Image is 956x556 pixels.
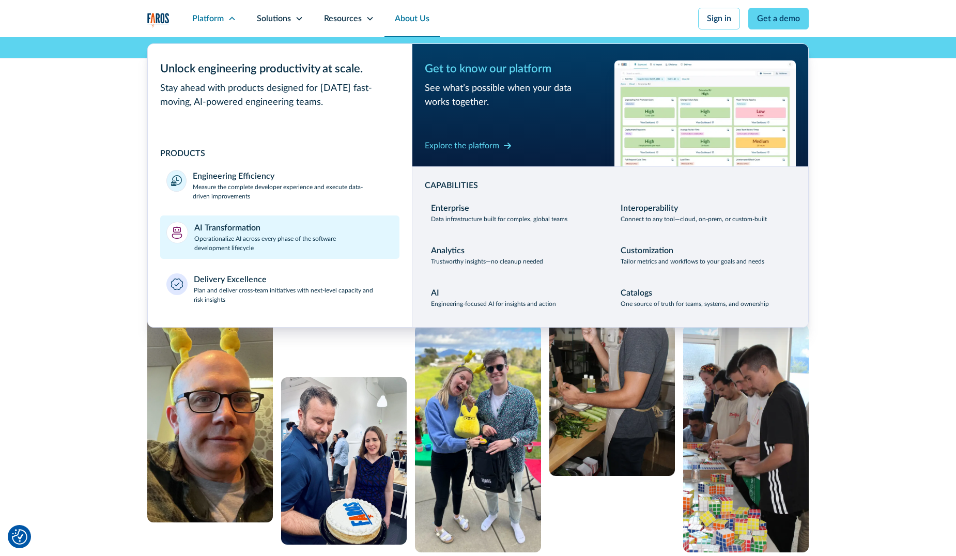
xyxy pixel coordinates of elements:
[160,164,399,207] a: Engineering EfficiencyMeasure the complete developer experience and execute data-driven improvements
[425,137,512,154] a: Explore the platform
[425,179,796,192] div: CAPABILITIES
[147,13,169,27] img: Logo of the analytics and reporting company Faros.
[748,8,809,29] a: Get a demo
[431,257,543,266] p: Trustworthy insights—no cleanup needed
[614,196,796,230] a: InteroperabilityConnect to any tool—cloud, on-prem, or custom-built
[425,238,606,272] a: AnalyticsTrustworthy insights—no cleanup needed
[614,281,796,315] a: CatalogsOne source of truth for teams, systems, and ownership
[192,12,224,25] div: Platform
[257,12,291,25] div: Solutions
[549,248,675,476] img: man cooking with celery
[621,299,769,308] p: One source of truth for teams, systems, and ownership
[194,234,394,253] p: Operationalize AI across every phase of the software development lifecycle
[160,82,399,110] div: Stay ahead with products designed for [DATE] fast-moving, AI-powered engineering teams.
[193,182,393,201] p: Measure the complete developer experience and execute data-driven improvements
[12,529,27,545] img: Revisit consent button
[431,202,469,214] div: Enterprise
[160,60,399,78] div: Unlock engineering productivity at scale.
[425,82,606,110] div: See what’s possible when your data works together.
[147,37,809,328] nav: Platform
[431,287,439,299] div: AI
[621,202,678,214] div: Interoperability
[147,13,169,27] a: home
[425,281,606,315] a: AIEngineering-focused AI for insights and action
[160,147,399,160] div: PRODUCTS
[621,214,767,224] p: Connect to any tool—cloud, on-prem, or custom-built
[160,267,399,311] a: Delivery ExcellencePlan and deliver cross-team initiatives with next-level capacity and risk insi...
[425,60,606,78] div: Get to know our platform
[194,273,267,286] div: Delivery Excellence
[425,196,606,230] a: EnterpriseData infrastructure built for complex, global teams
[147,294,273,522] img: A man with glasses and a bald head wearing a yellow bunny headband.
[194,222,260,234] div: AI Transformation
[431,299,556,308] p: Engineering-focused AI for insights and action
[683,325,809,552] img: 5 people constructing a puzzle from Rubik's cubes
[614,238,796,272] a: CustomizationTailor metrics and workflows to your goals and needs
[614,60,796,166] img: Workflow productivity trends heatmap chart
[621,257,764,266] p: Tailor metrics and workflows to your goals and needs
[415,325,541,552] img: A man and a woman standing next to each other.
[431,214,567,224] p: Data infrastructure built for complex, global teams
[194,286,394,304] p: Plan and deliver cross-team initiatives with next-level capacity and risk insights
[425,140,499,152] div: Explore the platform
[193,170,274,182] div: Engineering Efficiency
[160,215,399,259] a: AI TransformationOperationalize AI across every phase of the software development lifecycle
[621,287,652,299] div: Catalogs
[12,529,27,545] button: Cookie Settings
[621,244,673,257] div: Customization
[698,8,740,29] a: Sign in
[324,12,362,25] div: Resources
[431,244,465,257] div: Analytics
